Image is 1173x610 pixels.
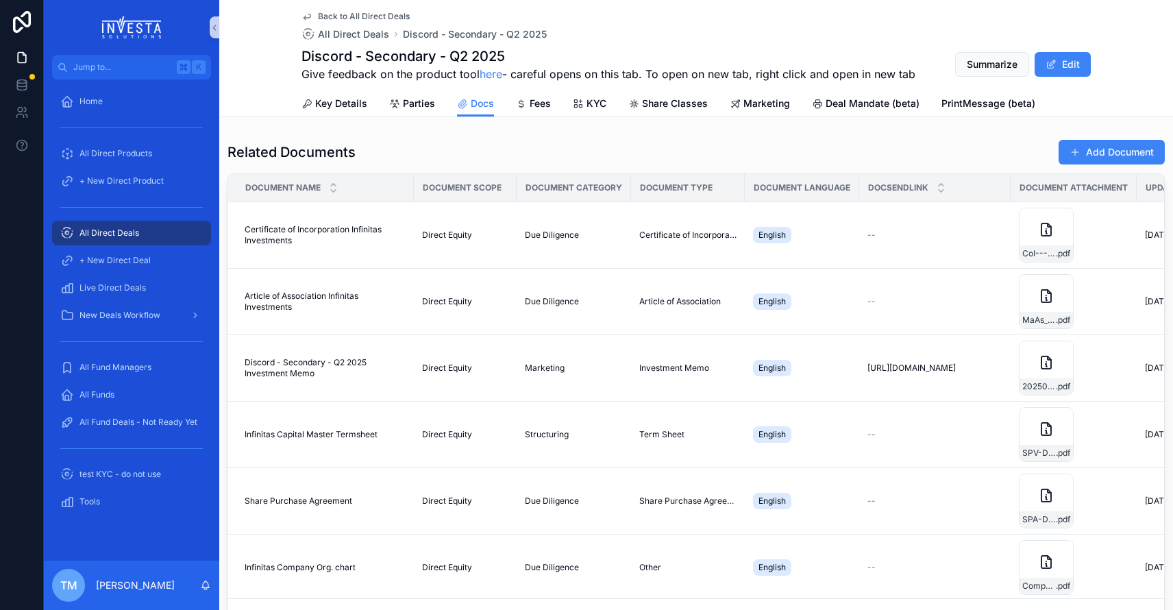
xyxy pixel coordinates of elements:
[753,557,851,578] a: English
[753,291,851,313] a: English
[867,296,1002,307] a: --
[245,291,406,313] a: Article of Association Infinitas Investments
[422,296,508,307] a: Direct Equity
[753,424,851,446] a: English
[867,496,1002,507] a: --
[639,363,737,374] a: Investment Memo
[1019,208,1128,263] a: CoI---Infinitas-Investments-Ltd.pdf
[457,91,494,117] a: Docs
[422,296,472,307] span: Direct Equity
[193,62,204,73] span: K
[245,496,352,507] span: Share Purchase Agreement
[867,230,876,241] span: --
[941,97,1035,110] span: PrintMessage (beta)
[1019,274,1128,329] a: MaAs_InfinitasInvestmentsLtd_September2022.pdf
[867,363,956,374] span: [URL][DOMAIN_NAME]
[1056,315,1070,326] span: .pdf
[1019,474,1128,528] a: SPA-Discord-STN-_Studio-9+-LLC_-June-2025.pdf
[422,496,508,507] a: Direct Equity
[867,296,876,307] span: --
[403,97,435,110] span: Parties
[525,496,579,507] span: Due Diligence
[639,363,709,374] span: Investment Memo
[1019,341,1128,395] a: 20250428_Investment-Memo-Discord.pdf
[1056,581,1070,591] span: .pdf
[525,296,623,307] a: Due Diligence
[318,11,410,22] span: Back to All Direct Deals
[52,169,211,193] a: + New Direct Product
[79,255,151,266] span: + New Direct Deal
[867,429,1002,440] a: --
[639,296,737,307] a: Article of Association
[52,303,211,328] a: New Deals Workflow
[525,363,565,374] span: Marketing
[812,91,919,119] a: Deal Mandate (beta)
[60,577,77,594] span: TM
[525,562,579,573] span: Due Diligence
[525,230,623,241] a: Due Diligence
[640,182,713,193] span: Document Type
[423,182,502,193] span: Document Scope
[867,230,1002,241] a: --
[639,562,737,573] a: Other
[79,310,160,321] span: New Deals Workflow
[1022,248,1056,259] span: CoI---Infinitas-Investments-Ltd
[52,382,211,407] a: All Funds
[530,97,551,110] span: Fees
[867,562,876,573] span: --
[758,363,786,374] span: English
[102,16,162,38] img: App logo
[245,224,406,246] a: Certificate of Incorporation Infinitas Investments
[573,91,606,119] a: KYC
[79,496,100,507] span: Tools
[1019,407,1128,462] a: SPV-Docs---Infinitas-Capital-SPV-XV-a-series-of-Infinitas-Capital-Master-LLC.pdf
[301,91,367,119] a: Key Details
[245,357,406,379] a: Discord - Secondary - Q2 2025 Investment Memo
[758,496,786,507] span: English
[1022,514,1056,525] span: SPA-Discord-STN-_Studio-9+-LLC_-June-2025
[867,496,876,507] span: --
[1019,540,1128,595] a: Company-Structure-04.06.2024-Infinitas-[GEOGRAPHIC_DATA].pdf
[73,62,171,73] span: Jump to...
[955,52,1029,77] button: Summarize
[52,489,211,514] a: Tools
[79,96,103,107] span: Home
[480,67,502,81] a: here
[1020,182,1128,193] span: Document Attachment
[525,429,569,440] span: Structuring
[52,276,211,300] a: Live Direct Deals
[1056,448,1070,459] span: .pdf
[227,143,356,162] h1: Related Documents
[422,562,508,573] a: Direct Equity
[743,97,790,110] span: Marketing
[1022,315,1056,326] span: MaAs_InfinitasInvestmentsLtd_September2022
[79,175,164,186] span: + New Direct Product
[1022,381,1056,392] span: 20250428_Investment-Memo-Discord
[639,429,737,440] a: Term Sheet
[315,97,367,110] span: Key Details
[422,363,508,374] a: Direct Equity
[758,429,786,440] span: English
[1059,140,1165,164] a: Add Document
[245,496,406,507] a: Share Purchase Agreement
[422,429,508,440] a: Direct Equity
[96,578,175,592] p: [PERSON_NAME]
[44,80,219,532] div: scrollable content
[525,562,623,573] a: Due Diligence
[516,91,551,119] a: Fees
[639,429,684,440] span: Term Sheet
[79,362,151,373] span: All Fund Managers
[639,230,737,241] a: Certificate of Incorporation
[753,490,851,512] a: English
[1056,381,1070,392] span: .pdf
[301,27,389,41] a: All Direct Deals
[245,562,406,573] a: Infinitas Company Org. chart
[389,91,435,119] a: Parties
[758,562,786,573] span: English
[422,429,472,440] span: Direct Equity
[967,58,1017,71] span: Summarize
[754,182,850,193] span: Document Language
